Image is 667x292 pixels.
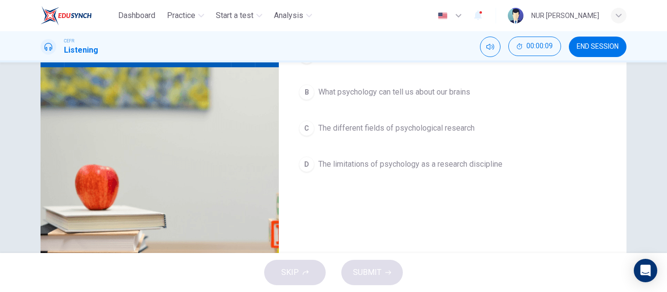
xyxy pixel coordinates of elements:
div: C [299,120,314,136]
button: END SESSION [569,37,626,57]
span: Start a test [216,10,253,21]
div: B [299,84,314,100]
img: en [437,12,449,19]
img: EduSynch logo [41,6,92,25]
a: EduSynch logo [41,6,114,25]
span: 00:00:09 [526,42,553,50]
button: Start a test [212,7,266,24]
button: DThe limitations of psychology as a research discipline [294,152,611,176]
button: Dashboard [114,7,159,24]
div: D [299,156,314,172]
div: Mute [480,37,500,57]
button: 00:00:09 [508,37,561,56]
span: The limitations of psychology as a research discipline [318,158,502,170]
button: BWhat psychology can tell us about our brains [294,80,611,104]
img: Profile picture [508,8,523,23]
span: Analysis [274,10,303,21]
button: CThe different fields of psychological research [294,116,611,140]
div: NUR [PERSON_NAME] [531,10,599,21]
span: The different fields of psychological research [318,122,475,134]
span: What psychology can tell us about our brains [318,86,470,98]
span: Practice [167,10,195,21]
div: Hide [508,37,561,57]
button: Practice [163,7,208,24]
h1: Listening [64,44,98,56]
span: Dashboard [118,10,155,21]
button: Analysis [270,7,316,24]
div: Open Intercom Messenger [634,259,657,282]
span: END SESSION [577,43,619,51]
span: CEFR [64,38,74,44]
